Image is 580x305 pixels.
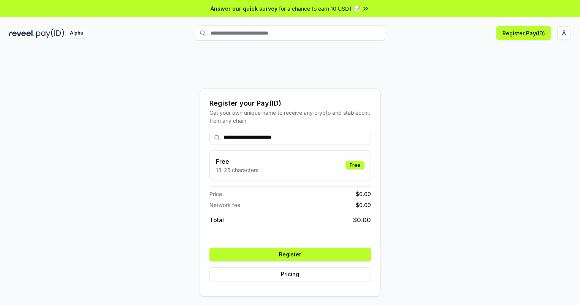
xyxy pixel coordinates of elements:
[209,190,222,198] span: Price
[353,215,371,224] span: $ 0.00
[279,5,360,13] span: for a chance to earn 10 USDT 📝
[356,201,371,209] span: $ 0.00
[209,109,371,125] div: Get your own unique name to receive any crypto and stablecoin, from any chain
[209,201,240,209] span: Network fee
[216,166,258,174] p: 13-25 characters
[496,26,551,40] button: Register Pay(ID)
[209,215,224,224] span: Total
[216,157,258,166] h3: Free
[211,5,277,13] span: Answer our quick survey
[9,28,35,38] img: reveel_dark
[209,248,371,261] button: Register
[209,267,371,281] button: Pricing
[356,190,371,198] span: $ 0.00
[66,28,87,38] div: Alpha
[345,161,364,169] div: Free
[209,98,371,109] div: Register your Pay(ID)
[36,28,64,38] img: pay_id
